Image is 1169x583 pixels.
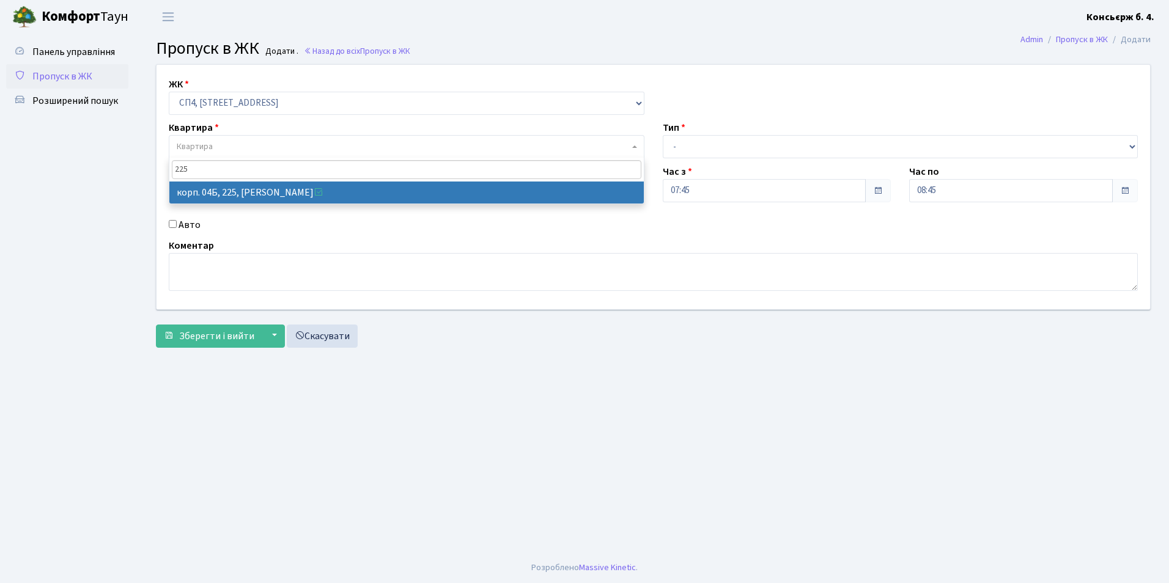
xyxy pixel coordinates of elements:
li: корп. 04Б, 225, [PERSON_NAME] [169,182,644,204]
a: Admin [1020,33,1043,46]
a: Панель управління [6,40,128,64]
a: Скасувати [287,324,358,348]
span: Пропуск в ЖК [32,70,92,83]
label: ЖК [169,77,189,92]
label: Коментар [169,238,214,253]
span: Квартира [177,141,213,153]
label: Час з [663,164,692,179]
div: Розроблено . [531,561,638,574]
b: Комфорт [42,7,100,26]
small: Додати . [263,46,298,57]
span: Пропуск в ЖК [156,36,259,61]
a: Консьєрж б. 4. [1086,10,1154,24]
img: logo.png [12,5,37,29]
span: Пропуск в ЖК [360,45,410,57]
span: Таун [42,7,128,28]
span: Розширений пошук [32,94,118,108]
nav: breadcrumb [1002,27,1169,53]
a: Пропуск в ЖК [6,64,128,89]
a: Розширений пошук [6,89,128,113]
a: Назад до всіхПропуск в ЖК [304,45,410,57]
label: Тип [663,120,685,135]
button: Зберегти і вийти [156,324,262,348]
label: Квартира [169,120,219,135]
button: Переключити навігацію [153,7,183,27]
a: Пропуск в ЖК [1056,33,1108,46]
span: Панель управління [32,45,115,59]
li: Додати [1108,33,1151,46]
a: Massive Kinetic [579,561,636,574]
label: Авто [179,218,201,232]
span: Зберегти і вийти [179,329,254,343]
label: Час по [909,164,939,179]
